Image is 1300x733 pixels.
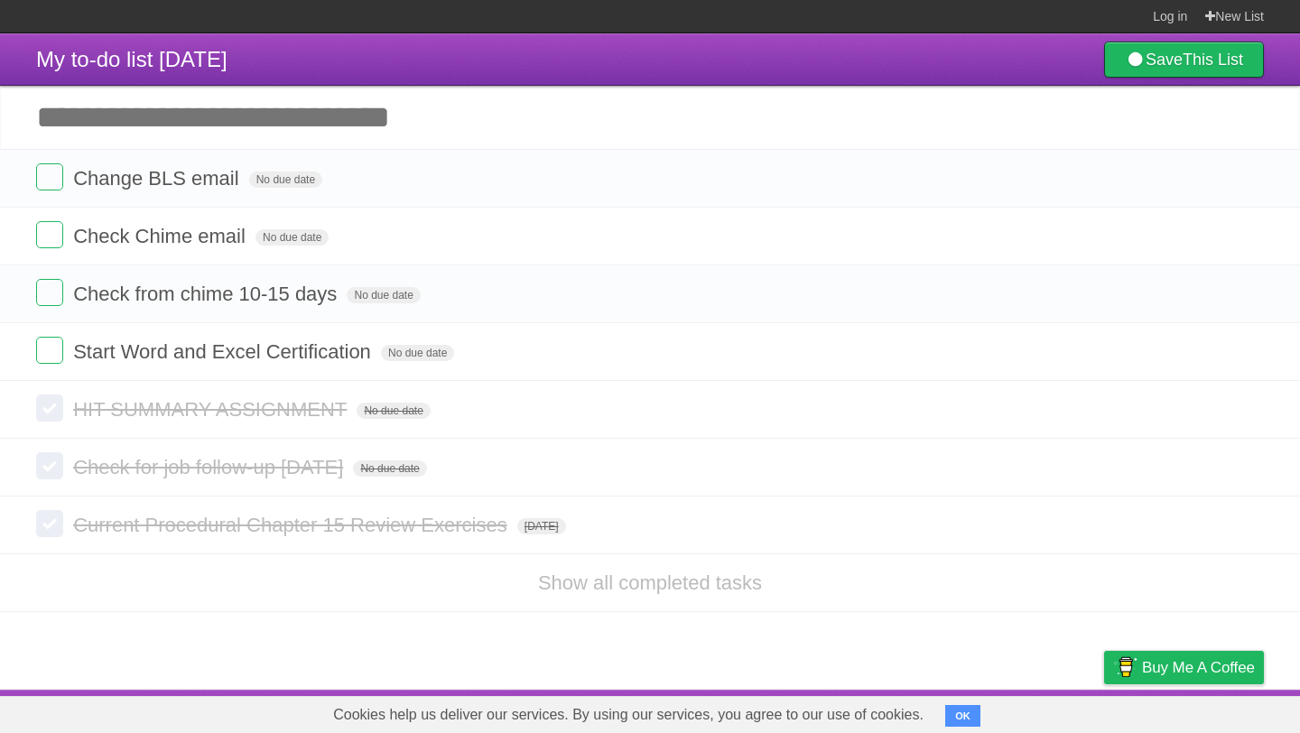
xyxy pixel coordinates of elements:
[1150,694,1264,728] a: Suggest a feature
[73,456,348,478] span: Check for job follow-up [DATE]
[315,697,942,733] span: Cookies help us deliver our services. By using our services, you agree to our use of cookies.
[357,403,430,419] span: No due date
[36,221,63,248] label: Done
[73,398,351,421] span: HIT SUMMARY ASSIGNMENT
[73,514,512,536] span: Current Procedural Chapter 15 Review Exercises
[36,337,63,364] label: Done
[73,225,250,247] span: Check Chime email
[36,394,63,422] label: Done
[1081,694,1128,728] a: Privacy
[1183,51,1243,69] b: This List
[1104,651,1264,684] a: Buy me a coffee
[73,167,243,190] span: Change BLS email
[353,460,426,477] span: No due date
[1104,42,1264,78] a: SaveThis List
[347,287,420,303] span: No due date
[1019,694,1059,728] a: Terms
[864,694,902,728] a: About
[945,705,980,727] button: OK
[924,694,997,728] a: Developers
[255,229,329,246] span: No due date
[1142,652,1255,683] span: Buy me a coffee
[36,163,63,190] label: Done
[538,571,762,594] a: Show all completed tasks
[36,279,63,306] label: Done
[36,47,227,71] span: My to-do list [DATE]
[73,340,376,363] span: Start Word and Excel Certification
[249,172,322,188] span: No due date
[517,518,566,534] span: [DATE]
[36,452,63,479] label: Done
[73,283,341,305] span: Check from chime 10-15 days
[36,510,63,537] label: Done
[1113,652,1137,682] img: Buy me a coffee
[381,345,454,361] span: No due date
